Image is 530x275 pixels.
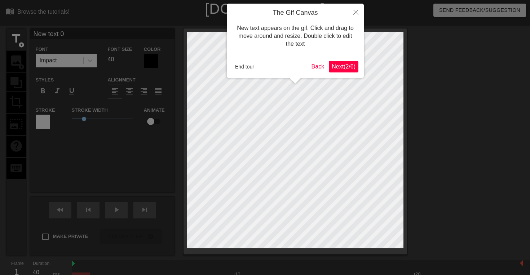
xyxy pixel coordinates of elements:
img: bound-end.png [520,260,523,266]
span: skip_previous [84,205,93,214]
span: play_arrow [112,205,121,214]
label: Font [36,46,48,53]
button: End tour [232,61,257,72]
h4: The Gif Canvas [232,9,358,17]
a: Browse the tutorials! [6,7,70,18]
label: Stroke Width [72,107,108,114]
span: Next ( 2 / 6 ) [332,63,355,70]
span: add_circle [18,42,25,48]
span: format_bold [39,87,47,96]
label: Font Size [108,46,132,53]
span: format_italic [53,87,62,96]
span: format_underline [67,87,76,96]
button: Next [329,61,358,72]
span: format_align_center [125,87,134,96]
div: New text appears on the gif. Click and drag to move around and resize. Double click to edit the text [232,17,358,56]
label: Color [144,46,161,53]
div: The online gif editor [180,16,383,25]
span: format_align_right [140,87,148,96]
span: fast_rewind [56,205,65,214]
button: Close [348,4,364,20]
span: format_align_left [111,87,119,96]
span: skip_next [140,205,149,214]
div: Browse the tutorials! [17,9,70,15]
button: Back [309,61,327,72]
label: Stroke [36,107,55,114]
label: Styles [36,76,54,84]
span: format_align_justify [154,87,163,96]
span: menu_book [6,7,14,15]
label: Alignment [108,76,136,84]
span: title [9,32,23,45]
span: Make Private [53,233,88,240]
a: [DOMAIN_NAME] [205,1,325,17]
span: Send Feedback/Suggestion [439,6,520,15]
label: Duration [33,262,49,266]
div: Impact [40,56,57,65]
button: Send Feedback/Suggestion [433,4,526,17]
label: Animate [144,107,165,114]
